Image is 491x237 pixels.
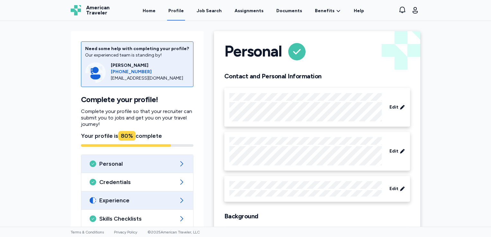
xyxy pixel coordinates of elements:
span: Edit [389,104,398,110]
span: Edit [389,148,398,154]
h1: Personal [224,41,281,62]
span: Experience [99,197,175,204]
img: Logo [71,5,81,15]
div: 80 % [118,131,136,141]
div: Edit [224,132,410,171]
span: Benefits [315,8,335,14]
span: Skills Checklists [99,215,175,223]
div: Edit [224,88,410,127]
span: American Traveler [86,5,110,15]
img: Consultant [85,62,106,83]
span: Edit [389,186,398,192]
a: [PHONE_NUMBER] [111,69,189,75]
h2: Contact and Personal Information [224,72,410,80]
a: Profile [167,1,185,21]
div: Job Search [197,8,222,14]
a: Terms & Conditions [71,230,104,234]
div: Edit [224,176,410,202]
span: Personal [99,160,175,168]
p: Complete your profile so that your recruiter can submit you to jobs and get you on your travel jo... [81,108,193,127]
a: Privacy Policy [114,230,137,234]
span: © 2025 American Traveler, LLC [147,230,200,234]
span: Credentials [99,178,175,186]
div: Need some help with completing your profile? [85,46,189,52]
div: Our experienced team is standing by! [85,52,189,58]
h2: Background [224,212,410,220]
a: Benefits [315,8,341,14]
div: [EMAIL_ADDRESS][DOMAIN_NAME] [111,75,189,82]
div: Your profile is complete [81,131,193,140]
div: [PERSON_NAME] [111,62,189,69]
h1: Complete your profile! [81,95,193,104]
